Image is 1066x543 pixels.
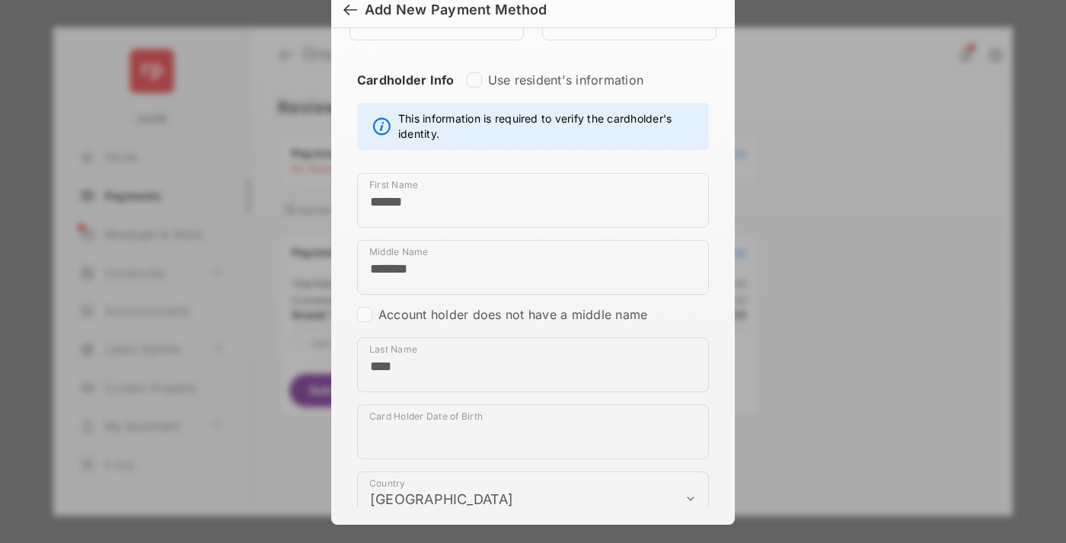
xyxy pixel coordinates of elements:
[378,307,647,322] label: Account holder does not have a middle name
[357,72,455,115] strong: Cardholder Info
[398,111,701,142] span: This information is required to verify the cardholder's identity.
[365,2,547,18] div: Add New Payment Method
[357,471,709,526] div: payment_method_screening[postal_addresses][country]
[488,72,643,88] label: Use resident's information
